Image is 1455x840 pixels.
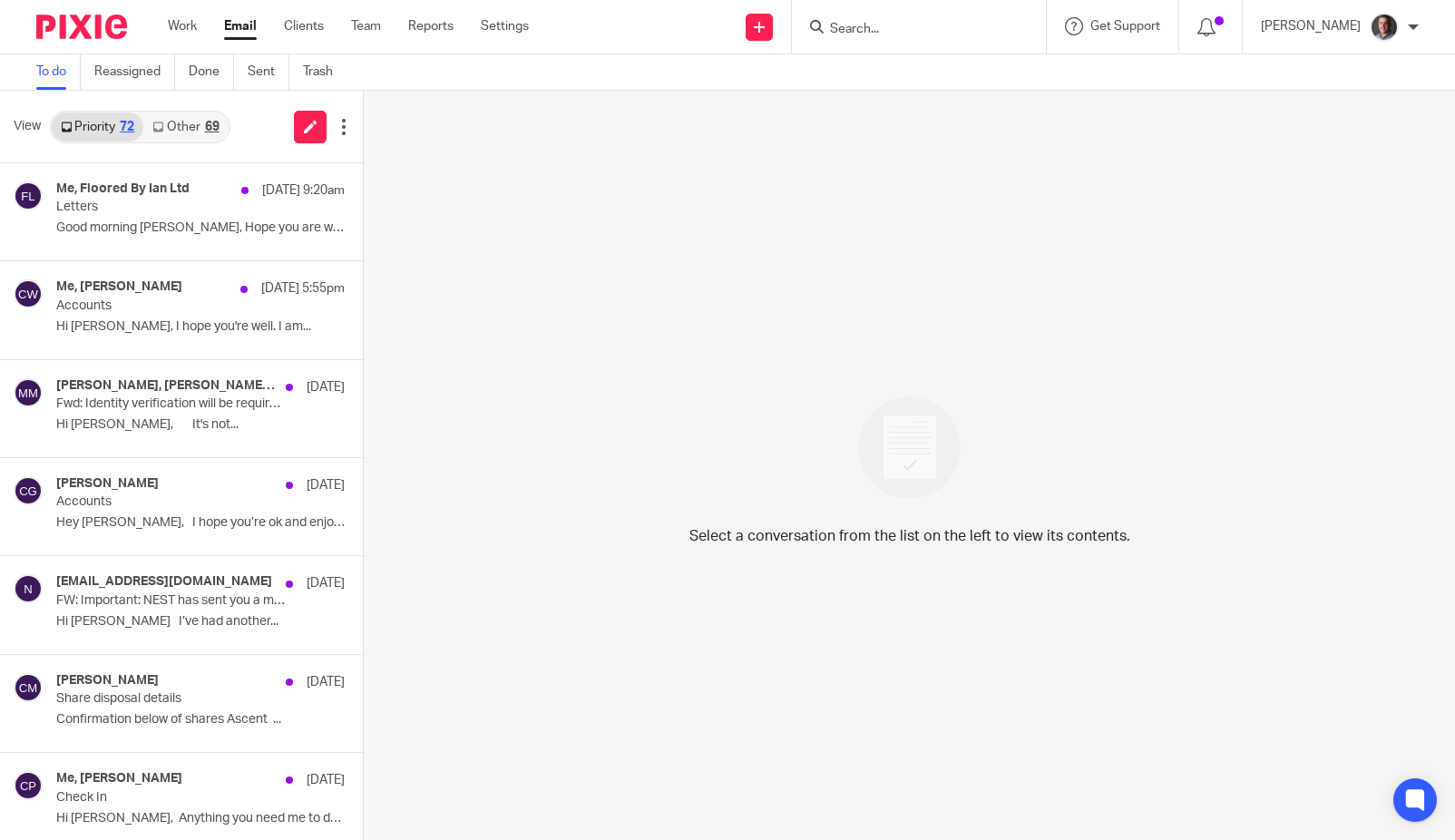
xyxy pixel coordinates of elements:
p: [DATE] [307,673,345,691]
img: svg%3E [14,771,43,800]
a: Priority72 [52,112,143,142]
a: Clients [284,17,324,35]
p: Letters [56,200,287,215]
p: [PERSON_NAME] [1261,17,1361,35]
p: [DATE] [307,574,345,592]
input: Search [828,22,991,38]
p: Hi [PERSON_NAME], I hope you're well. I am... [56,319,345,335]
a: Settings [481,17,529,35]
h4: [EMAIL_ADDRESS][DOMAIN_NAME] [56,574,272,590]
a: Trash [303,54,347,90]
span: View [14,117,41,136]
p: Confirmation below of shares Ascent ... [56,712,345,728]
p: Good morning [PERSON_NAME], Hope you are well, ... [56,220,345,236]
p: Hi [PERSON_NAME], It's not... [56,417,345,433]
a: Team [351,17,381,35]
a: Work [168,17,197,35]
img: svg%3E [14,476,43,505]
p: Accounts [56,494,287,510]
a: Reassigned [94,54,175,90]
div: 72 [120,121,134,133]
p: [DATE] [307,476,345,494]
a: Email [224,17,257,35]
h4: [PERSON_NAME] [56,476,159,492]
h4: Me, Floored By Ian Ltd [56,181,190,197]
p: Hi [PERSON_NAME] I’ve had another... [56,614,345,630]
a: Sent [248,54,289,90]
p: Share disposal details [56,691,287,707]
p: [DATE] [307,771,345,789]
a: Reports [408,17,454,35]
img: svg%3E [14,574,43,603]
p: Check In [56,790,287,806]
span: Get Support [1090,20,1160,33]
img: svg%3E [14,378,43,407]
p: FW: Important: NEST has sent you a message [56,593,287,609]
h4: Me, [PERSON_NAME] [56,279,182,295]
p: Fwd: Identity verification will be required from [DATE] [56,396,287,412]
h4: [PERSON_NAME], [PERSON_NAME], Me [56,378,277,394]
img: image [846,385,972,511]
a: Other69 [143,112,228,142]
p: [DATE] [307,378,345,396]
img: svg%3E [14,181,43,210]
p: Select a conversation from the list on the left to view its contents. [689,525,1130,547]
img: Pixie [36,15,127,39]
p: [DATE] 9:20am [262,181,345,200]
p: Hi [PERSON_NAME], Anything you need me to do,... [56,811,345,826]
div: 69 [205,121,220,133]
a: To do [36,54,81,90]
img: svg%3E [14,673,43,702]
a: Done [189,54,234,90]
img: CP%20Headshot.jpeg [1370,13,1399,42]
p: [DATE] 5:55pm [261,279,345,298]
p: Accounts [56,298,287,314]
img: svg%3E [14,279,43,308]
h4: Me, [PERSON_NAME] [56,771,182,786]
h4: [PERSON_NAME] [56,673,159,689]
p: Hey [PERSON_NAME], I hope you’re ok and enjoying... [56,515,345,531]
